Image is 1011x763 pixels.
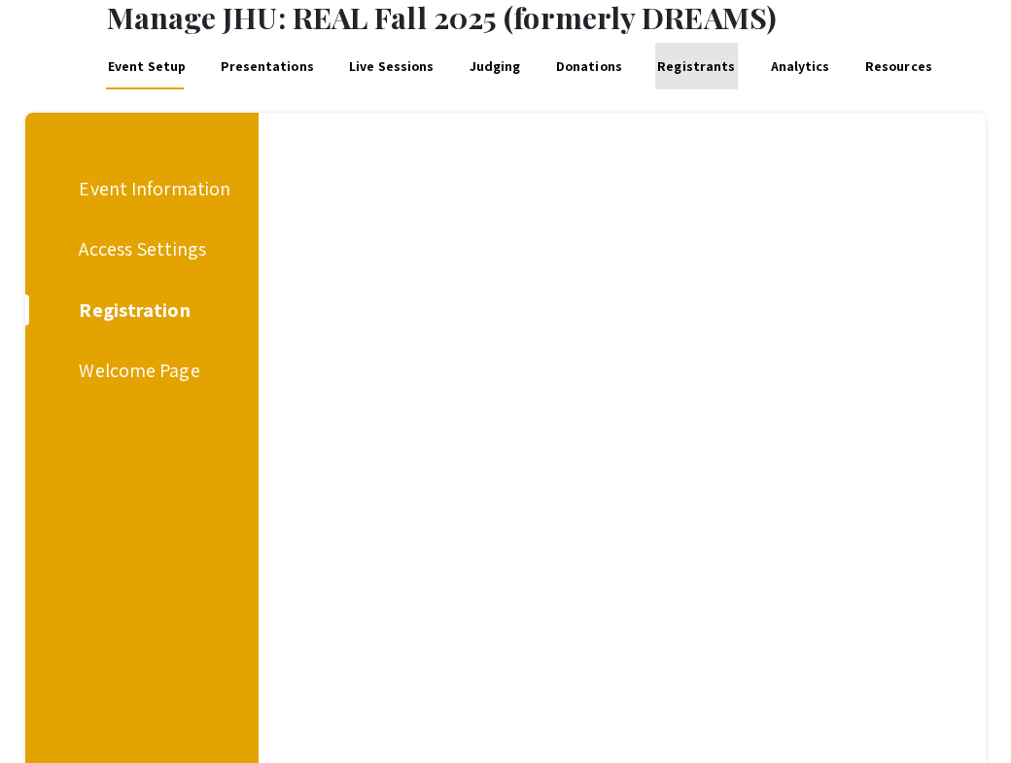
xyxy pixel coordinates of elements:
[79,356,199,385] div: Welcome Page
[655,43,738,89] a: Registrants
[862,43,934,89] a: Resources
[553,43,624,89] a: Donations
[79,174,230,203] div: Event Information
[15,676,83,748] iframe: Chat
[105,43,188,89] a: Event Setup
[79,234,206,263] div: Access Settings
[219,43,317,89] a: Presentations
[768,43,832,89] a: Analytics
[467,43,523,89] a: Judging
[79,295,195,325] div: Registration
[347,43,437,89] a: Live Sessions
